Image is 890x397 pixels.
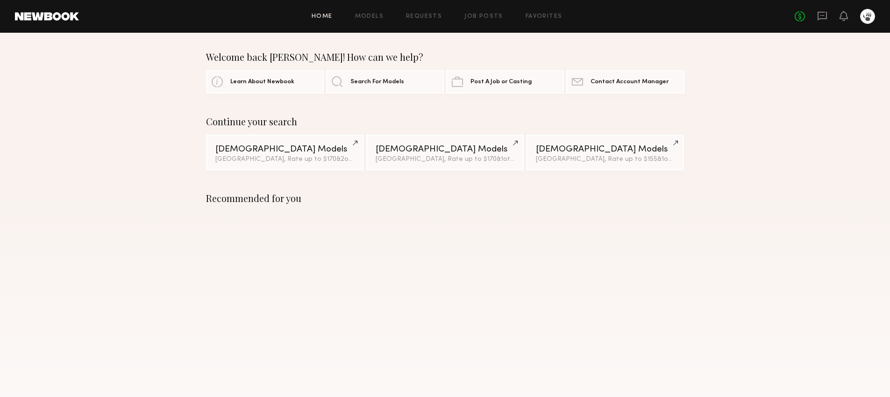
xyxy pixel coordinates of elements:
[215,145,354,154] div: [DEMOGRAPHIC_DATA] Models
[566,70,684,94] a: Contact Account Manager
[536,145,675,154] div: [DEMOGRAPHIC_DATA] Models
[312,14,333,20] a: Home
[470,79,532,85] span: Post A Job or Casting
[536,156,675,163] div: [GEOGRAPHIC_DATA], Rate up to $155
[591,79,669,85] span: Contact Account Manager
[206,135,363,170] a: [DEMOGRAPHIC_DATA] Models[GEOGRAPHIC_DATA], Rate up to $170&2other filters
[206,51,684,63] div: Welcome back [PERSON_NAME]! How can we help?
[206,116,684,127] div: Continue your search
[336,156,381,162] span: & 2 other filter s
[464,14,503,20] a: Job Posts
[657,156,698,162] span: & 1 other filter
[497,156,537,162] span: & 1 other filter
[406,14,442,20] a: Requests
[230,79,294,85] span: Learn About Newbook
[215,156,354,163] div: [GEOGRAPHIC_DATA], Rate up to $170
[326,70,444,94] a: Search For Models
[376,156,514,163] div: [GEOGRAPHIC_DATA], Rate up to $170
[206,70,324,94] a: Learn About Newbook
[350,79,404,85] span: Search For Models
[366,135,524,170] a: [DEMOGRAPHIC_DATA] Models[GEOGRAPHIC_DATA], Rate up to $170&1other filter
[206,193,684,204] div: Recommended for you
[526,14,562,20] a: Favorites
[527,135,684,170] a: [DEMOGRAPHIC_DATA] Models[GEOGRAPHIC_DATA], Rate up to $155&1other filter
[446,70,564,94] a: Post A Job or Casting
[376,145,514,154] div: [DEMOGRAPHIC_DATA] Models
[355,14,384,20] a: Models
